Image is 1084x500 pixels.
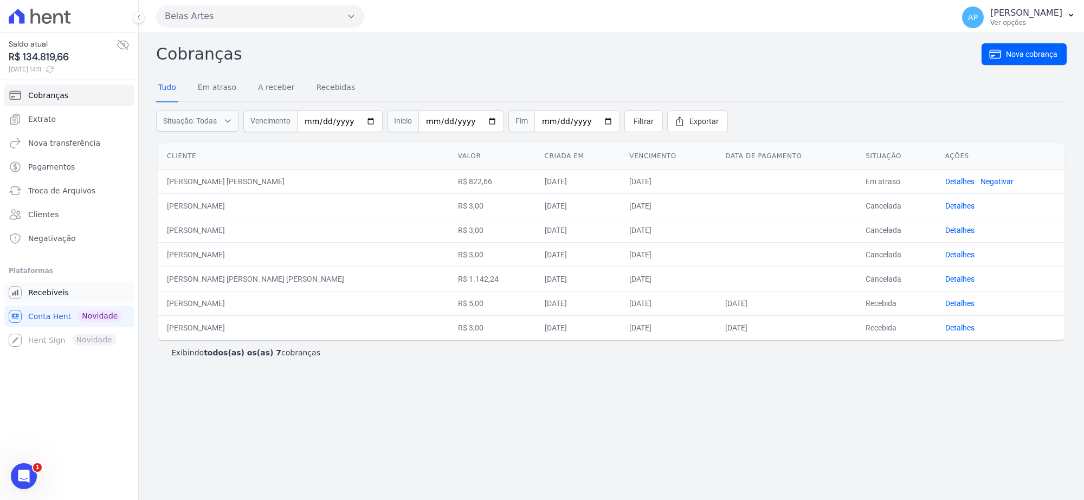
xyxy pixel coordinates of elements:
[449,169,536,193] td: R$ 822,66
[536,218,621,242] td: [DATE]
[158,193,449,218] td: [PERSON_NAME]
[4,282,134,303] a: Recebíveis
[28,233,76,244] span: Negativação
[536,169,621,193] td: [DATE]
[4,306,134,327] a: Conta Hent Novidade
[158,291,449,315] td: [PERSON_NAME]
[621,143,717,170] th: Vencimento
[4,204,134,225] a: Clientes
[449,193,536,218] td: R$ 3,00
[4,228,134,249] a: Negativação
[156,5,364,27] button: Belas Artes
[449,291,536,315] td: R$ 5,00
[982,43,1067,65] a: Nova cobrança
[449,218,536,242] td: R$ 3,00
[945,202,975,210] a: Detalhes
[158,242,449,267] td: [PERSON_NAME]
[28,209,59,220] span: Clientes
[536,291,621,315] td: [DATE]
[717,143,857,170] th: Data de pagamento
[536,242,621,267] td: [DATE]
[156,110,239,132] button: Situação: Todas
[945,226,975,235] a: Detalhes
[158,315,449,340] td: [PERSON_NAME]
[945,299,975,308] a: Detalhes
[621,193,717,218] td: [DATE]
[4,85,134,106] a: Cobranças
[158,218,449,242] td: [PERSON_NAME]
[857,291,937,315] td: Recebida
[9,50,117,64] span: R$ 134.819,66
[28,138,100,148] span: Nova transferência
[314,74,358,102] a: Recebidas
[9,85,130,351] nav: Sidebar
[156,42,982,66] h2: Cobranças
[953,2,1084,33] button: AP [PERSON_NAME] Ver opções
[536,143,621,170] th: Criada em
[4,156,134,178] a: Pagamentos
[990,8,1062,18] p: [PERSON_NAME]
[11,463,37,489] iframe: Intercom live chat
[449,242,536,267] td: R$ 3,00
[28,311,71,322] span: Conta Hent
[171,347,320,358] p: Exibindo cobranças
[536,267,621,291] td: [DATE]
[621,169,717,193] td: [DATE]
[857,143,937,170] th: Situação
[33,463,42,472] span: 1
[857,169,937,193] td: Em atraso
[980,177,1014,186] a: Negativar
[163,115,217,126] span: Situação: Todas
[621,291,717,315] td: [DATE]
[857,218,937,242] td: Cancelada
[156,74,178,102] a: Tudo
[621,242,717,267] td: [DATE]
[158,267,449,291] td: [PERSON_NAME] [PERSON_NAME] [PERSON_NAME]
[945,250,975,259] a: Detalhes
[536,193,621,218] td: [DATE]
[9,38,117,50] span: Saldo atual
[449,143,536,170] th: Valor
[621,267,717,291] td: [DATE]
[9,264,130,277] div: Plataformas
[536,315,621,340] td: [DATE]
[945,275,975,283] a: Detalhes
[968,14,978,21] span: AP
[857,242,937,267] td: Cancelada
[624,111,663,132] a: Filtrar
[4,180,134,202] a: Troca de Arquivos
[449,267,536,291] td: R$ 1.142,24
[28,287,69,298] span: Recebíveis
[945,177,975,186] a: Detalhes
[717,291,857,315] td: [DATE]
[9,64,117,74] span: [DATE] 14:11
[667,111,728,132] a: Exportar
[717,315,857,340] td: [DATE]
[28,90,68,101] span: Cobranças
[937,143,1064,170] th: Ações
[857,267,937,291] td: Cancelada
[634,116,654,127] span: Filtrar
[857,315,937,340] td: Recebida
[1006,49,1057,60] span: Nova cobrança
[28,114,56,125] span: Extrato
[508,111,534,132] span: Fim
[256,74,297,102] a: A receber
[204,348,281,357] b: todos(as) os(as) 7
[158,143,449,170] th: Cliente
[4,108,134,130] a: Extrato
[945,323,975,332] a: Detalhes
[28,161,75,172] span: Pagamentos
[387,111,418,132] span: Início
[196,74,238,102] a: Em atraso
[243,111,297,132] span: Vencimento
[990,18,1062,27] p: Ver opções
[78,310,122,322] span: Novidade
[689,116,719,127] span: Exportar
[4,132,134,154] a: Nova transferência
[621,315,717,340] td: [DATE]
[621,218,717,242] td: [DATE]
[857,193,937,218] td: Cancelada
[449,315,536,340] td: R$ 3,00
[28,185,95,196] span: Troca de Arquivos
